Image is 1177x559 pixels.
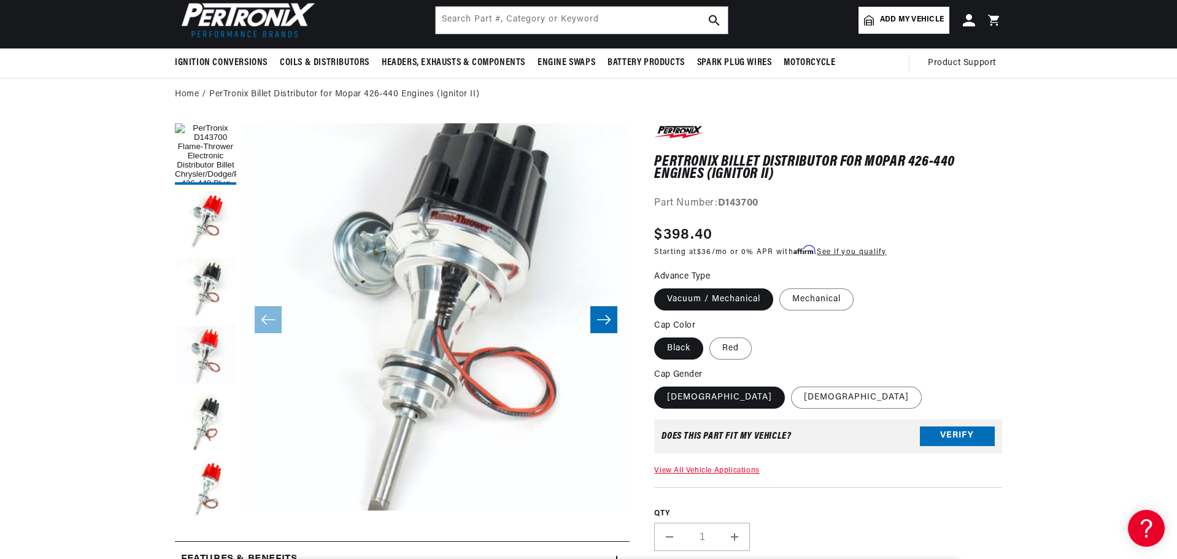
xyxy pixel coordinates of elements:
label: QTY [654,509,1002,519]
a: See if you qualify - Learn more about Affirm Financing (opens in modal) [817,249,886,256]
summary: Battery Products [601,48,691,77]
div: Does This part fit My vehicle? [662,431,791,441]
summary: Ignition Conversions [175,48,274,77]
span: Motorcycle [784,56,835,69]
span: Affirm [793,245,815,255]
span: Spark Plug Wires [697,56,772,69]
summary: Engine Swaps [531,48,601,77]
span: $398.40 [654,224,712,246]
label: Red [709,337,752,360]
button: Load image 6 in gallery view [175,461,236,522]
legend: Cap Gender [654,368,703,381]
h1: PerTronix Billet Distributor for Mopar 426-440 Engines (Ignitor II) [654,156,1002,181]
button: Load image 1 in gallery view [175,123,236,185]
summary: Headers, Exhausts & Components [376,48,531,77]
span: Engine Swaps [538,56,595,69]
button: Slide left [255,306,282,333]
button: Load image 3 in gallery view [175,258,236,320]
summary: Spark Plug Wires [691,48,778,77]
span: Add my vehicle [880,14,944,26]
div: Part Number: [654,196,1002,212]
summary: Motorcycle [778,48,841,77]
media-gallery: Gallery Viewer [175,123,630,517]
label: [DEMOGRAPHIC_DATA] [654,387,785,409]
button: Load image 4 in gallery view [175,326,236,387]
button: Slide right [590,306,617,333]
legend: Cap Color [654,319,697,332]
a: PerTronix Billet Distributor for Mopar 426-440 Engines (Ignitor II) [209,88,479,101]
label: Mechanical [779,288,854,310]
summary: Coils & Distributors [274,48,376,77]
a: Add my vehicle [859,7,949,34]
span: Coils & Distributors [280,56,369,69]
input: Search Part #, Category or Keyword [436,7,728,34]
a: View All Vehicle Applications [654,467,759,474]
button: search button [701,7,728,34]
strong: D143700 [718,198,758,208]
span: $36 [697,249,712,256]
p: Starting at /mo or 0% APR with . [654,246,886,258]
a: Home [175,88,199,101]
button: Verify [920,426,995,446]
label: Vacuum / Mechanical [654,288,773,310]
label: Black [654,337,703,360]
nav: breadcrumbs [175,88,1002,101]
legend: Advance Type [654,270,711,283]
span: Headers, Exhausts & Components [382,56,525,69]
span: Product Support [928,56,996,70]
button: Load image 5 in gallery view [175,393,236,455]
button: Load image 2 in gallery view [175,191,236,252]
span: Ignition Conversions [175,56,268,69]
span: Battery Products [608,56,685,69]
summary: Product Support [928,48,1002,78]
label: [DEMOGRAPHIC_DATA] [791,387,922,409]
